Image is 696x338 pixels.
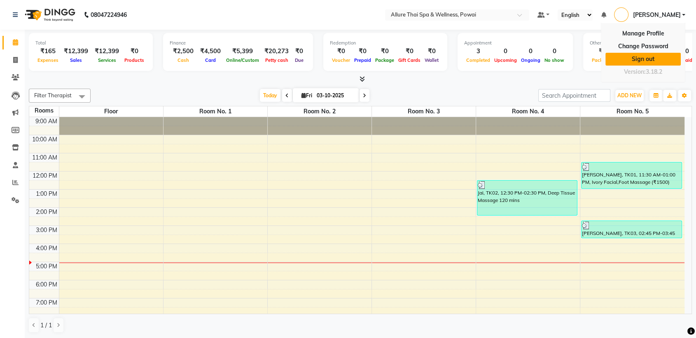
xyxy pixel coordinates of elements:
span: Today [260,89,280,102]
div: Redemption [330,40,441,47]
div: [PERSON_NAME], TK01, 11:30 AM-01:00 PM, Ivory Facial,Foot Massage (₹1500) [582,162,681,188]
span: Package [373,57,396,63]
div: Total [35,40,146,47]
div: 10:00 AM [30,135,59,144]
div: ₹5,399 [224,47,261,56]
div: 11:00 AM [30,153,59,162]
div: ₹12,399 [91,47,122,56]
span: Online/Custom [224,57,261,63]
span: Room No. 5 [580,106,684,117]
div: ₹0 [292,47,306,56]
span: Wallet [423,57,441,63]
span: Ongoing [519,57,542,63]
div: 12:00 PM [31,171,59,180]
span: Gift Cards [396,57,423,63]
span: Room No. 2 [268,106,371,117]
div: ₹0 [373,47,396,56]
div: ₹0 [590,47,615,56]
span: Card [203,57,218,63]
div: ₹0 [352,47,373,56]
div: ₹4,500 [197,47,224,56]
span: Upcoming [492,57,519,63]
div: Rooms [29,106,59,115]
img: logo [21,3,77,26]
div: 6:00 PM [34,280,59,289]
span: 1 / 1 [40,321,52,330]
span: Expenses [35,57,61,63]
div: 9:00 AM [34,117,59,126]
span: Filter Therapist [34,92,72,99]
span: ADD NEW [617,92,642,99]
div: ₹0 [396,47,423,56]
div: 4:00 PM [34,244,59,253]
span: [PERSON_NAME] [633,11,680,19]
div: ₹12,399 [61,47,91,56]
input: Search Appointment [538,89,610,102]
span: Room No. 1 [163,106,267,117]
span: Room No. 4 [476,106,580,117]
a: Manage Profile [605,27,681,40]
div: 0 [542,47,566,56]
div: 5:00 PM [34,262,59,271]
button: ADD NEW [615,90,644,101]
span: Services [96,57,118,63]
span: Floor [59,106,163,117]
div: ₹20,273 [261,47,292,56]
span: Room No. 3 [372,106,476,117]
div: 0 [519,47,542,56]
div: Finance [170,40,306,47]
span: No show [542,57,566,63]
img: Prashant Mistry [614,7,628,22]
b: 08047224946 [91,3,127,26]
span: Packages [590,57,615,63]
span: Cash [175,57,191,63]
div: 0 [492,47,519,56]
div: 7:00 PM [34,298,59,307]
a: Change Password [605,40,681,53]
div: 3:00 PM [34,226,59,235]
div: Version:3.18.2 [605,66,681,78]
div: 1:00 PM [34,190,59,198]
div: [PERSON_NAME], TK03, 02:45 PM-03:45 PM, Balinese Massage 60 mins [582,221,681,238]
span: Prepaid [352,57,373,63]
div: Jai, TK02, 12:30 PM-02:30 PM, Deep Tissue Massage 120 mins [477,181,577,215]
div: ₹2,500 [170,47,197,56]
div: ₹0 [330,47,352,56]
span: Due [293,57,306,63]
input: 2025-10-03 [314,89,355,102]
span: Completed [464,57,492,63]
div: 3 [464,47,492,56]
span: Sales [68,57,84,63]
a: Sign out [605,53,681,66]
span: Voucher [330,57,352,63]
div: ₹165 [35,47,61,56]
div: 2:00 PM [34,208,59,216]
span: Products [122,57,146,63]
span: Fri [299,92,314,99]
div: Appointment [464,40,566,47]
span: Petty cash [263,57,290,63]
div: ₹0 [423,47,441,56]
div: ₹0 [122,47,146,56]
